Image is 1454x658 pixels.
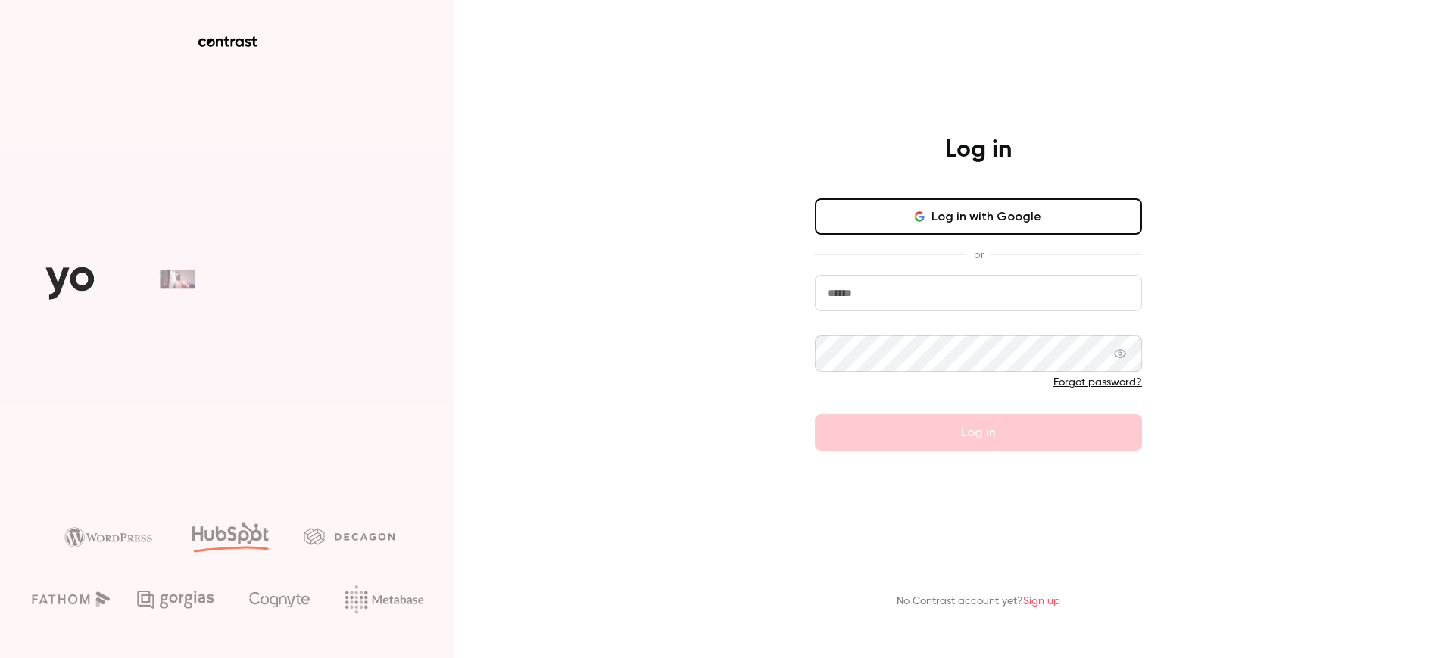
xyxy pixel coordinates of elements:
a: Sign up [1023,596,1060,607]
p: No Contrast account yet? [897,594,1060,610]
h4: Log in [945,135,1012,165]
img: decagon [304,528,395,544]
a: Forgot password? [1053,377,1142,388]
span: or [966,247,991,263]
button: Log in with Google [815,198,1142,235]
